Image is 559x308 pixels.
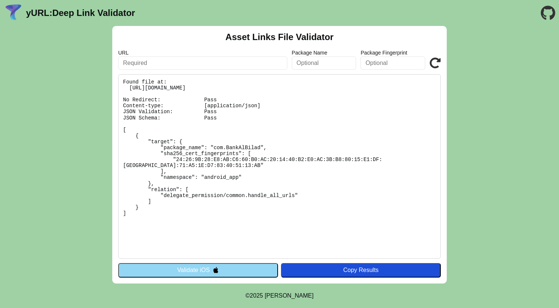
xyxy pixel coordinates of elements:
[361,56,425,70] input: Optional
[250,292,263,299] span: 2025
[265,292,314,299] a: Michael Ibragimchayev's Personal Site
[245,284,313,308] footer: ©
[292,50,356,56] label: Package Name
[226,32,334,42] h2: Asset Links File Validator
[4,3,23,23] img: yURL Logo
[281,263,441,277] button: Copy Results
[118,74,441,259] pre: Found file at: [URL][DOMAIN_NAME] No Redirect: Pass Content-type: [application/json] JSON Validat...
[26,8,135,18] a: yURL:Deep Link Validator
[285,267,437,273] div: Copy Results
[361,50,425,56] label: Package Fingerprint
[292,56,356,70] input: Optional
[118,263,278,277] button: Validate iOS
[118,50,287,56] label: URL
[213,267,219,273] img: appleIcon.svg
[118,56,287,70] input: Required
